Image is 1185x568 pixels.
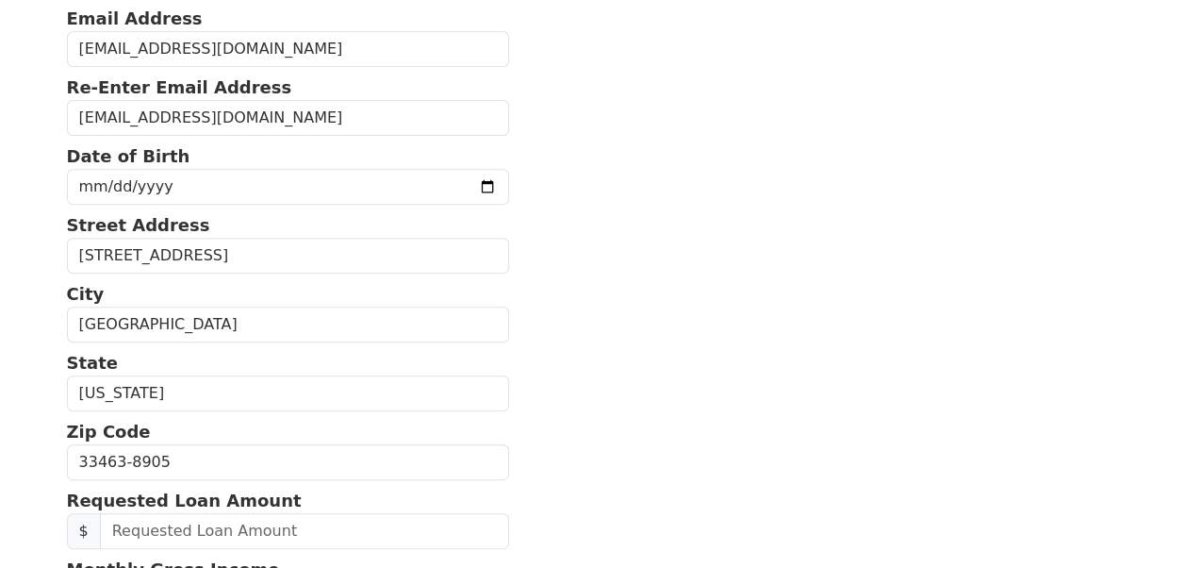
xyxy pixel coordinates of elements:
[67,307,510,342] input: City
[67,422,151,442] strong: Zip Code
[67,31,510,67] input: Email Address
[67,8,203,28] strong: Email Address
[67,215,210,235] strong: Street Address
[67,146,190,166] strong: Date of Birth
[67,444,510,480] input: Zip Code
[67,353,119,373] strong: State
[67,77,292,97] strong: Re-Enter Email Address
[67,284,105,304] strong: City
[67,238,510,274] input: Street Address
[67,513,101,549] span: $
[100,513,509,549] input: Requested Loan Amount
[67,491,302,510] strong: Requested Loan Amount
[67,100,510,136] input: Re-Enter Email Address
